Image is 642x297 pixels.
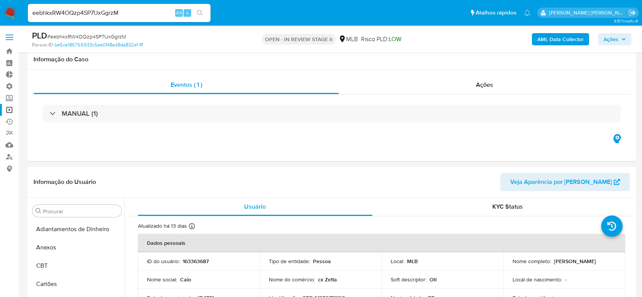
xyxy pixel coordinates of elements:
p: [PERSON_NAME] [554,258,596,265]
p: 163363687 [183,258,209,265]
p: OPEN - IN REVIEW STAGE II [262,34,335,45]
a: Sair [628,9,636,17]
p: Soft descriptor : [391,276,426,283]
p: MLB [407,258,418,265]
p: ID do usuário : [147,258,180,265]
p: Nome completo : [513,258,551,265]
p: Pessoa [313,258,331,265]
input: Procurar [43,208,118,215]
span: Eventos ( 1 ) [171,80,202,89]
button: Ações [598,33,631,45]
p: Local : [391,258,404,265]
b: AML Data Collector [537,33,584,45]
p: - [565,276,567,283]
button: search-icon [192,8,208,18]
div: MANUAL (1) [43,105,621,122]
p: Nome social : [147,276,177,283]
div: MLB [339,35,358,43]
p: Nome do comércio : [269,276,315,283]
span: Veja Aparência por [PERSON_NAME] [510,173,612,191]
a: Notificações [524,10,530,16]
p: cx Zetta [318,276,337,283]
b: PLD [32,29,47,42]
span: Usuário [244,202,266,211]
span: Risco PLD: [361,35,401,43]
input: Pesquise usuários ou casos... [28,8,211,18]
button: AML Data Collector [532,33,589,45]
span: s [186,9,188,16]
p: Tipo de entidade : [269,258,310,265]
h1: Informação do Usuário [34,178,96,186]
b: Person ID [32,42,53,48]
span: Ações [476,80,493,89]
button: CBT [29,257,125,275]
p: Atualizado há 13 dias [138,222,187,230]
span: Alt [176,9,182,16]
span: Ações [604,33,618,45]
h1: Informação do Caso [34,56,630,63]
span: # eebhkxRW4OQzp4SP7UxGgrzM [47,33,126,40]
th: Dados pessoais [138,234,625,252]
button: Veja Aparência por [PERSON_NAME] [500,173,630,191]
span: LOW [389,35,401,43]
button: Adiantamentos de Dinheiro [29,220,125,238]
p: Local de nascimento : [513,276,562,283]
button: Cartões [29,275,125,293]
p: OII [430,276,437,283]
a: be5ce186765933c5ea0f48a48da832ef [54,42,143,48]
h3: MANUAL (1) [62,109,98,118]
span: Atalhos rápidos [476,9,516,17]
p: andrea.asantos@mercadopago.com.br [549,9,626,16]
button: Procurar [35,208,42,214]
button: Anexos [29,238,125,257]
span: KYC Status [492,202,523,211]
p: Caio [180,276,191,283]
